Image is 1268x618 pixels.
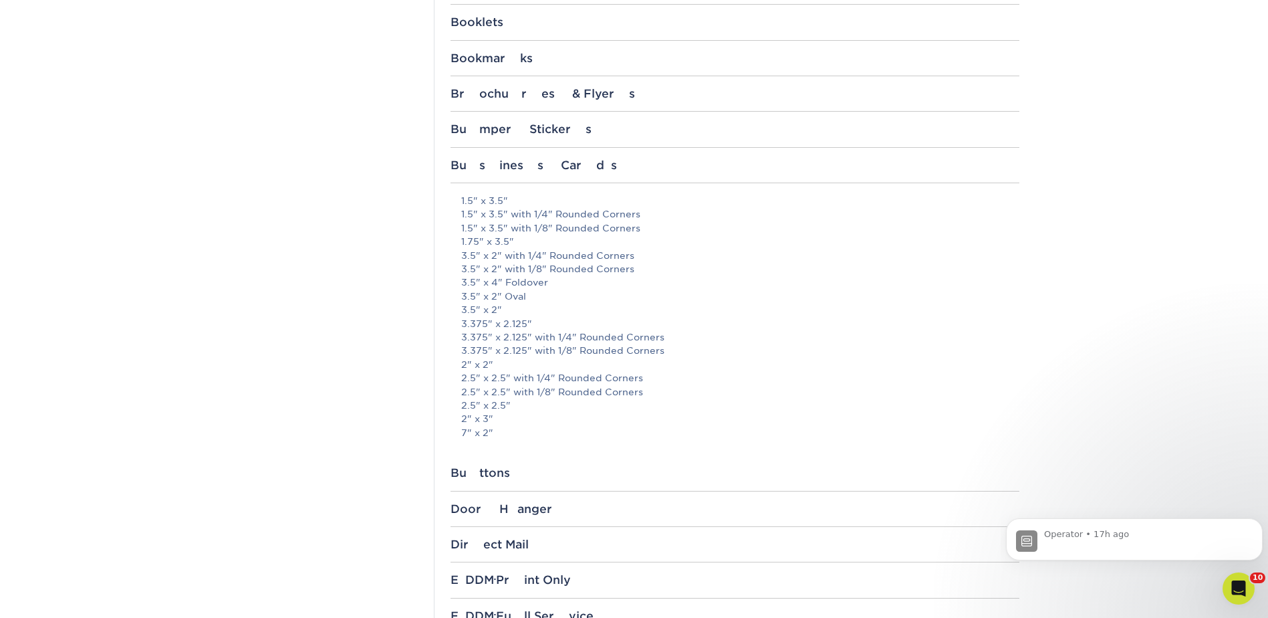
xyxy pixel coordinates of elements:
[461,223,640,233] a: 1.5" x 3.5" with 1/8" Rounded Corners
[1001,488,1268,582] iframe: Intercom notifications message
[461,195,508,206] a: 1.5" x 3.5"
[451,502,1019,516] div: Door Hanger
[1250,573,1265,583] span: 10
[461,387,643,397] a: 2.5" x 2.5" with 1/8" Rounded Corners
[461,209,640,219] a: 1.5" x 3.5" with 1/4" Rounded Corners
[461,345,664,356] a: 3.375" x 2.125" with 1/8" Rounded Corners
[451,87,1019,100] div: Brochures & Flyers
[451,122,1019,136] div: Bumper Stickers
[451,51,1019,65] div: Bookmarks
[451,15,1019,29] div: Booklets
[451,538,1019,551] div: Direct Mail
[461,373,643,383] a: 2.5" x 2.5" with 1/4" Rounded Corners
[461,332,664,342] a: 3.375" x 2.125" with 1/4" Rounded Corners
[461,318,532,329] a: 3.375" x 2.125"
[451,573,1019,587] div: EDDM Print Only
[461,304,502,315] a: 3.5" x 2"
[461,359,493,370] a: 2" x 2"
[461,400,511,411] a: 2.5" x 2.5"
[451,159,1019,172] div: Business Cards
[461,264,634,274] a: 3.5" x 2" with 1/8" Rounded Corners
[451,466,1019,480] div: Buttons
[461,236,514,247] a: 1.75" x 3.5"
[494,577,496,583] small: ®
[461,277,548,288] a: 3.5" x 4" Foldover
[461,427,493,438] a: 7" x 2"
[1223,573,1255,605] iframe: Intercom live chat
[461,291,526,302] a: 3.5" x 2" Oval
[461,413,493,424] a: 2" x 3"
[461,250,634,261] a: 3.5" x 2" with 1/4" Rounded Corners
